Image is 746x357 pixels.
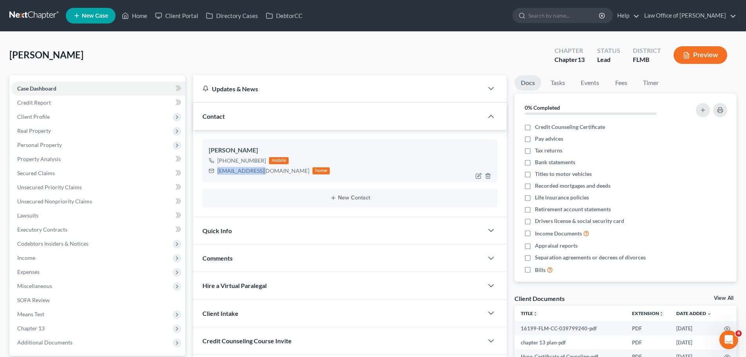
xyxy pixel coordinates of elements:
span: Expenses [17,268,40,275]
span: Separation agreements or decrees of divorces [535,254,646,261]
a: Law Office of [PERSON_NAME] [640,9,736,23]
i: expand_more [707,312,712,316]
i: unfold_more [659,312,664,316]
span: Tax returns [535,147,562,154]
span: Contact [202,112,225,120]
span: 13 [578,56,585,63]
a: Unsecured Nonpriority Claims [11,194,185,208]
span: Chapter 13 [17,325,45,332]
a: DebtorCC [262,9,306,23]
div: FLMB [633,55,661,64]
div: Chapter [555,46,585,55]
div: Updates & News [202,85,474,93]
span: Codebtors Insiders & Notices [17,240,89,247]
a: Timer [637,75,665,91]
span: Property Analysis [17,156,61,162]
span: Miscellaneous [17,283,52,289]
span: Credit Counseling Course Invite [202,337,292,344]
span: Bank statements [535,158,575,166]
span: SOFA Review [17,297,50,303]
div: Status [597,46,620,55]
span: Drivers license & social security card [535,217,624,225]
i: unfold_more [533,312,538,316]
span: Personal Property [17,141,62,148]
a: Events [574,75,605,91]
a: Fees [609,75,634,91]
span: [PERSON_NAME] [9,49,83,60]
a: Executory Contracts [11,223,185,237]
td: [DATE] [670,335,718,350]
td: PDF [626,321,670,335]
button: Preview [674,46,727,64]
span: Credit Counseling Certificate [535,123,605,131]
span: Means Test [17,311,44,317]
span: Case Dashboard [17,85,56,92]
div: District [633,46,661,55]
td: [DATE] [670,321,718,335]
strong: 0% Completed [525,104,560,111]
span: Unsecured Priority Claims [17,184,82,190]
a: Secured Claims [11,166,185,180]
div: Client Documents [515,294,565,303]
a: SOFA Review [11,293,185,307]
button: New Contact [209,195,491,201]
span: Real Property [17,127,51,134]
span: Lawsuits [17,212,38,219]
a: Home [118,9,151,23]
div: [PERSON_NAME] [209,146,491,155]
input: Search by name... [528,8,600,23]
span: New Case [82,13,108,19]
span: Recorded mortgages and deeds [535,182,611,190]
a: Property Analysis [11,152,185,166]
span: Life insurance policies [535,194,589,201]
a: Titleunfold_more [521,310,538,316]
td: PDF [626,335,670,350]
span: Comments [202,254,233,262]
a: Help [613,9,639,23]
span: Unsecured Nonpriority Claims [17,198,92,205]
span: Executory Contracts [17,226,67,233]
a: Directory Cases [202,9,262,23]
span: Income Documents [535,230,582,237]
span: Titles to motor vehicles [535,170,592,178]
a: Client Portal [151,9,202,23]
span: Retirement account statements [535,205,611,213]
span: 4 [735,330,742,337]
div: Chapter [555,55,585,64]
a: Docs [515,75,541,91]
span: Bills [535,266,546,274]
a: Unsecured Priority Claims [11,180,185,194]
a: Tasks [544,75,571,91]
span: Hire a Virtual Paralegal [202,282,267,289]
span: Quick Info [202,227,232,234]
a: Credit Report [11,96,185,110]
a: Date Added expand_more [676,310,712,316]
a: Case Dashboard [11,82,185,96]
span: Pay advices [535,135,563,143]
span: Appraisal reports [535,242,578,250]
div: home [312,167,330,174]
span: Income [17,254,35,261]
span: Additional Documents [17,339,72,346]
iframe: Intercom live chat [719,330,738,349]
a: Lawsuits [11,208,185,223]
div: Lead [597,55,620,64]
div: [PHONE_NUMBER] [217,157,266,165]
span: Client Intake [202,310,238,317]
div: mobile [269,157,289,164]
td: 16199-FLM-CC-039799240-pdf [515,321,626,335]
a: View All [714,295,733,301]
span: Client Profile [17,113,50,120]
td: chapter 13 plan-pdf [515,335,626,350]
span: Secured Claims [17,170,55,176]
div: [EMAIL_ADDRESS][DOMAIN_NAME] [217,167,309,175]
span: Credit Report [17,99,51,106]
a: Extensionunfold_more [632,310,664,316]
